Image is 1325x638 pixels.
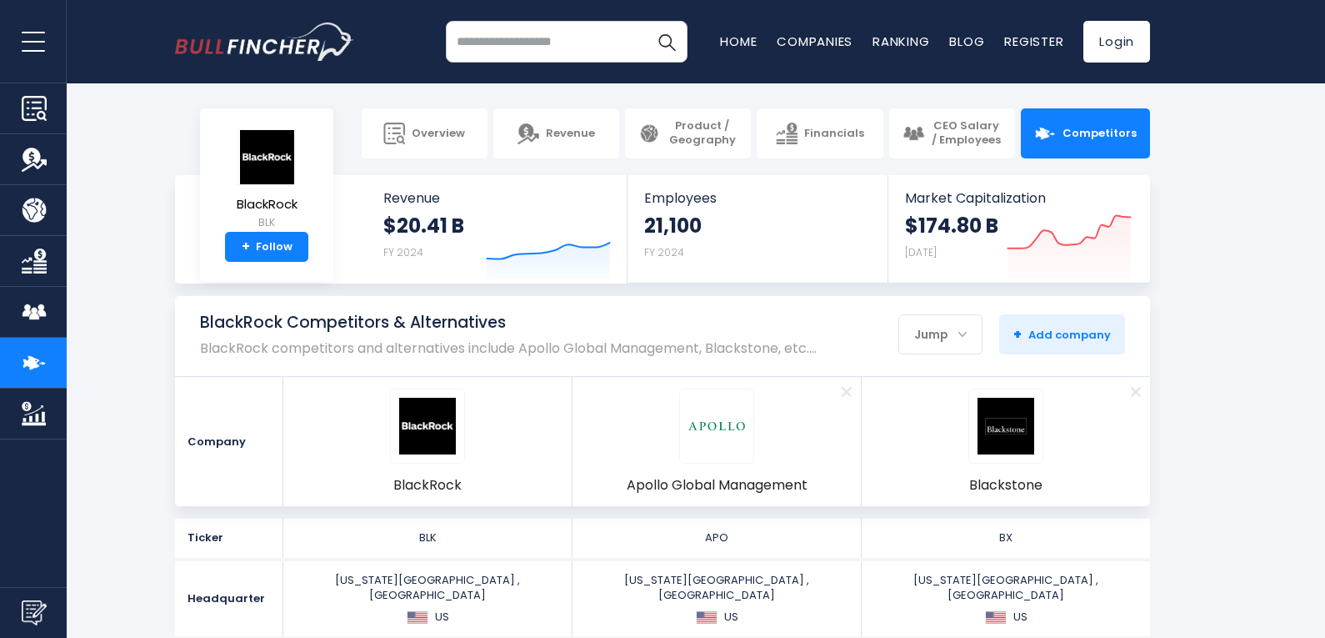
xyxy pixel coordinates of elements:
[383,190,611,206] span: Revenue
[393,476,462,495] span: BlackRock
[667,119,737,148] span: Product / Geography
[175,377,283,506] div: Company
[288,573,567,625] div: [US_STATE][GEOGRAPHIC_DATA] ,[GEOGRAPHIC_DATA]
[899,317,982,352] div: Jump
[412,127,465,141] span: Overview
[625,108,751,158] a: Product / Geography
[577,573,856,625] div: [US_STATE][GEOGRAPHIC_DATA] ,[GEOGRAPHIC_DATA]
[1013,610,1027,625] span: US
[435,610,449,625] span: US
[757,108,882,158] a: Financials
[175,561,283,637] div: Headquarter
[872,33,929,50] a: Ranking
[627,476,807,495] span: Apollo Global Management
[383,213,464,239] strong: $20.41 B
[905,213,998,239] strong: $174.80 B
[236,128,298,233] a: BlackRock BLK
[1013,324,1022,344] strong: +
[175,23,354,61] a: Go to homepage
[832,377,861,406] a: Remove
[493,108,619,158] a: Revenue
[175,519,283,557] div: Ticker
[724,610,738,625] span: US
[644,213,702,239] strong: 21,100
[905,245,937,259] small: [DATE]
[1083,21,1150,63] a: Login
[200,313,817,334] h1: BlackRock Competitors & Alternatives
[577,530,856,545] div: APO
[968,389,1043,495] a: BX logo Blackstone
[777,33,852,50] a: Companies
[644,190,870,206] span: Employees
[867,573,1145,625] div: [US_STATE][GEOGRAPHIC_DATA] ,[GEOGRAPHIC_DATA]
[399,398,456,455] img: BLK logo
[362,108,487,158] a: Overview
[546,127,595,141] span: Revenue
[646,21,687,63] button: Search
[390,389,465,495] a: BLK logo BlackRock
[627,389,807,495] a: APO logo Apollo Global Management
[383,245,423,259] small: FY 2024
[931,119,1002,148] span: CEO Salary / Employees
[288,530,567,545] div: BLK
[1062,127,1137,141] span: Competitors
[867,530,1145,545] div: BX
[200,340,817,356] p: BlackRock competitors and alternatives include Apollo Global Management, Blackstone, etc.…
[889,108,1015,158] a: CEO Salary / Employees
[1121,377,1150,406] a: Remove
[1021,108,1150,158] a: Competitors
[977,398,1034,455] img: BX logo
[804,127,864,141] span: Financials
[999,314,1125,354] button: +Add company
[1004,33,1063,50] a: Register
[225,232,308,262] a: +Follow
[242,239,250,254] strong: +
[888,175,1148,283] a: Market Capitalization $174.80 B [DATE]
[367,175,627,283] a: Revenue $20.41 B FY 2024
[969,476,1042,495] span: Blackstone
[644,245,684,259] small: FY 2024
[905,190,1132,206] span: Market Capitalization
[1013,327,1111,342] span: Add company
[949,33,984,50] a: Blog
[688,398,745,455] img: APO logo
[720,33,757,50] a: Home
[627,175,887,283] a: Employees 21,100 FY 2024
[237,198,297,212] span: BlackRock
[175,23,354,61] img: bullfincher logo
[237,215,297,230] small: BLK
